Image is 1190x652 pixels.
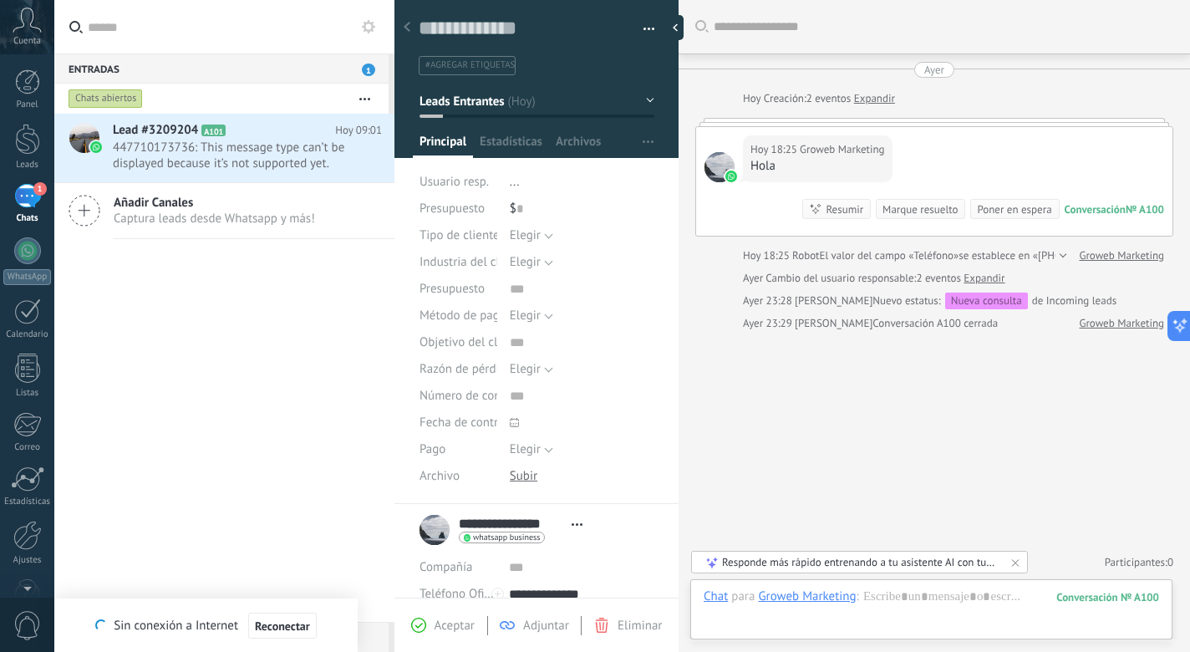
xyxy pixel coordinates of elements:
[872,293,1116,309] div: de Incoming leads
[1065,202,1126,216] div: Conversación
[3,555,52,566] div: Ajustes
[618,618,662,634] span: Eliminar
[977,201,1051,217] div: Poner en espera
[826,201,863,217] div: Resumir
[510,227,541,243] span: Elegir
[743,247,792,264] div: Hoy 18:25
[510,361,541,377] span: Elegir
[420,443,445,456] span: Pago
[362,64,375,76] span: 1
[510,174,520,190] span: ...
[510,303,553,329] button: Elegir
[54,53,389,84] div: Entradas
[347,84,383,114] button: Más
[255,620,310,632] span: Reconectar
[420,256,526,268] span: Industria del cliente
[964,270,1004,287] a: Expandir
[731,588,755,605] span: para
[743,90,895,107] div: Creación:
[916,270,960,287] span: 2 eventos
[420,554,496,581] div: Compañía
[420,363,512,375] span: Razón de pérdida
[758,588,856,604] div: Groweb Marketing
[1167,555,1173,569] span: 0
[420,329,497,355] div: Objetivo del cliente
[114,211,315,227] span: Captura leads desde Whatsapp y más!
[3,388,52,399] div: Listas
[510,249,553,276] button: Elegir
[420,416,516,429] span: Fecha de contrato
[69,89,143,109] div: Chats abiertos
[420,201,485,216] span: Presupuesto
[743,315,795,332] div: Ayer 23:29
[114,195,315,211] span: Añadir Canales
[872,315,998,332] div: Conversación A100 cerrada
[743,90,764,107] div: Hoy
[420,134,466,158] span: Principal
[420,336,525,349] span: Objetivo del cliente
[54,114,394,182] a: Lead #3209204 A101 Hoy 09:01 447710173736: This message type can’t be displayed because it’s not ...
[959,247,1130,264] span: se establece en «[PHONE_NUMBER]»
[420,356,497,383] div: Razón de pérdida
[510,356,553,383] button: Elegir
[420,470,460,482] span: Archivo
[510,254,541,270] span: Elegir
[945,293,1028,309] div: Nueva consulta
[420,581,496,608] button: Teléfono Oficina
[800,141,885,158] span: Groweb Marketing
[420,169,497,196] div: Usuario resp.
[420,409,497,436] div: Fecha de contrato
[420,196,497,222] div: Presupuesto
[420,586,506,602] span: Teléfono Oficina
[3,497,52,507] div: Estadísticas
[90,141,102,153] img: waba.svg
[722,555,999,569] div: Responde más rápido entrenando a tu asistente AI con tus fuentes de datos
[1079,315,1164,332] a: Groweb Marketing
[420,309,506,322] span: Método de pago
[113,122,198,139] span: Lead #3209204
[420,275,497,302] div: Presupuesto
[3,269,51,285] div: WhatsApp
[420,436,497,463] div: Pago
[420,303,497,329] div: Método de pago
[523,618,569,634] span: Adjuntar
[420,462,497,489] div: Archivo
[13,36,41,47] span: Cuenta
[420,174,489,190] span: Usuario resp.
[792,248,819,262] span: Robot
[872,293,940,309] span: Nuevo estatus:
[113,140,350,171] span: 447710173736: This message type can’t be displayed because it’s not supported yet.
[420,222,497,249] div: Tipo de cliente
[510,436,553,463] button: Elegir
[1126,202,1164,216] div: № A100
[1056,590,1159,604] div: 100
[806,90,851,107] span: 2 eventos
[750,141,800,158] div: Hoy 18:25
[743,293,795,309] div: Ayer 23:28
[3,329,52,340] div: Calendario
[480,134,542,158] span: Estadísticas
[725,171,737,182] img: waba.svg
[510,196,654,222] div: $
[420,283,485,295] span: Presupuesto
[473,533,540,542] span: whatsapp business
[425,59,515,71] span: #agregar etiquetas
[820,247,959,264] span: El valor del campo «Teléfono»
[3,99,52,110] div: Panel
[667,15,684,40] div: Ocultar
[3,442,52,453] div: Correo
[854,90,895,107] a: Expandir
[743,270,765,287] div: Ayer
[882,201,958,217] div: Marque resuelto
[857,588,859,605] span: :
[420,390,526,402] span: Número de contrato
[420,382,497,409] div: Número de contrato
[750,158,885,175] div: Hola
[3,213,52,224] div: Chats
[795,316,872,330] span: Mariana Rodriguez
[3,160,52,171] div: Leads
[795,293,872,308] span: Mariana Rodriguez
[33,182,47,196] span: 1
[420,249,497,276] div: Industria del cliente
[201,125,226,136] span: A101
